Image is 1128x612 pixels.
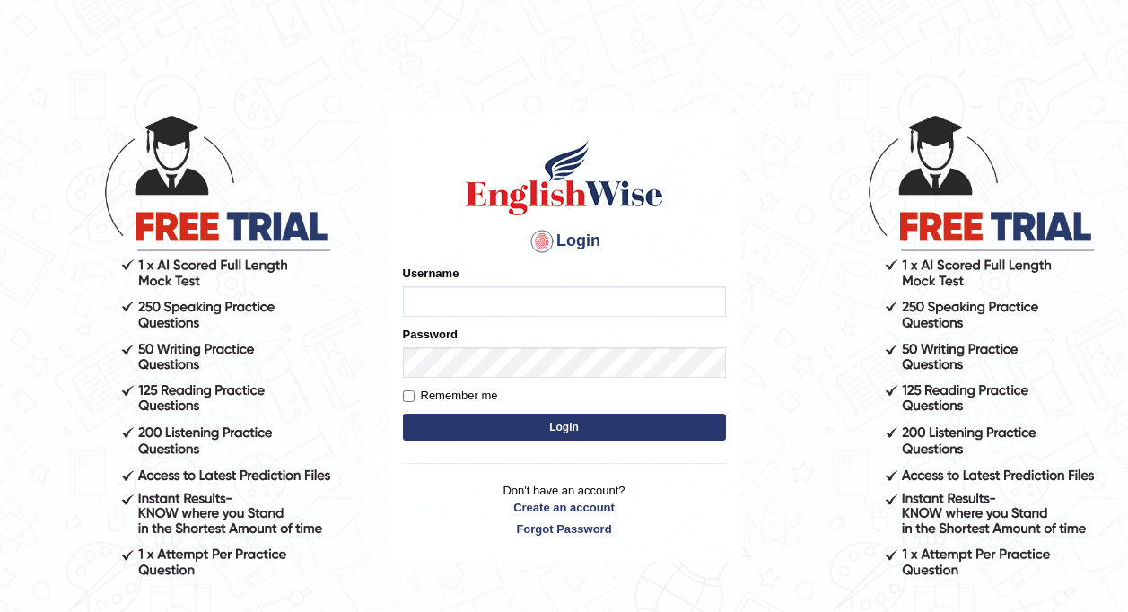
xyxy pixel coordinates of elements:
button: Login [403,414,726,441]
input: Remember me [403,390,415,402]
a: Create an account [403,499,726,516]
a: Forgot Password [403,520,726,538]
label: Remember me [403,387,498,405]
h4: Login [403,227,726,256]
p: Don't have an account? [403,482,726,538]
label: Password [403,326,458,343]
img: Logo of English Wise sign in for intelligent practice with AI [462,137,667,218]
label: Username [403,265,459,282]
